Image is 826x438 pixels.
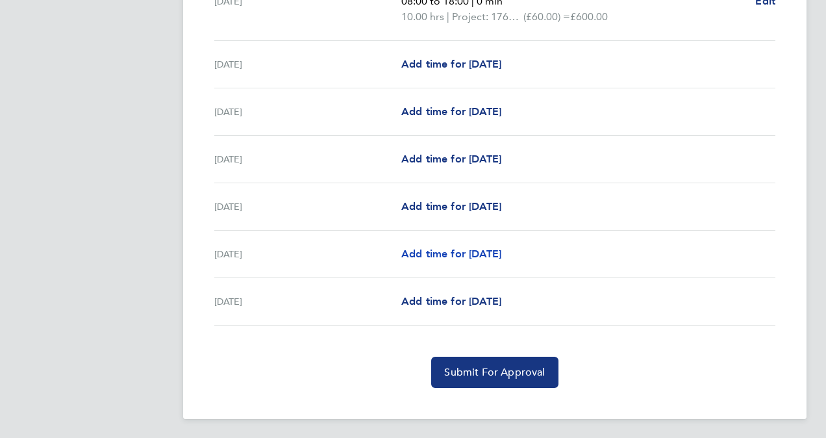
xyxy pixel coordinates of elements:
[401,248,501,260] span: Add time for [DATE]
[523,10,570,23] span: (£60.00) =
[401,104,501,120] a: Add time for [DATE]
[401,199,501,214] a: Add time for [DATE]
[214,104,401,120] div: [DATE]
[570,10,608,23] span: £600.00
[401,200,501,213] span: Add time for [DATE]
[401,57,501,72] a: Add time for [DATE]
[401,105,501,118] span: Add time for [DATE]
[431,357,558,388] button: Submit For Approval
[214,57,401,72] div: [DATE]
[214,246,401,262] div: [DATE]
[444,366,545,379] span: Submit For Approval
[214,199,401,214] div: [DATE]
[214,151,401,167] div: [DATE]
[401,10,444,23] span: 10.00 hrs
[401,151,501,167] a: Add time for [DATE]
[401,246,501,262] a: Add time for [DATE]
[214,294,401,309] div: [DATE]
[401,294,501,309] a: Add time for [DATE]
[452,9,523,25] span: Project: 176796 / RTCP0017 - Crewe BHIL
[401,153,501,165] span: Add time for [DATE]
[401,58,501,70] span: Add time for [DATE]
[447,10,449,23] span: |
[401,295,501,307] span: Add time for [DATE]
